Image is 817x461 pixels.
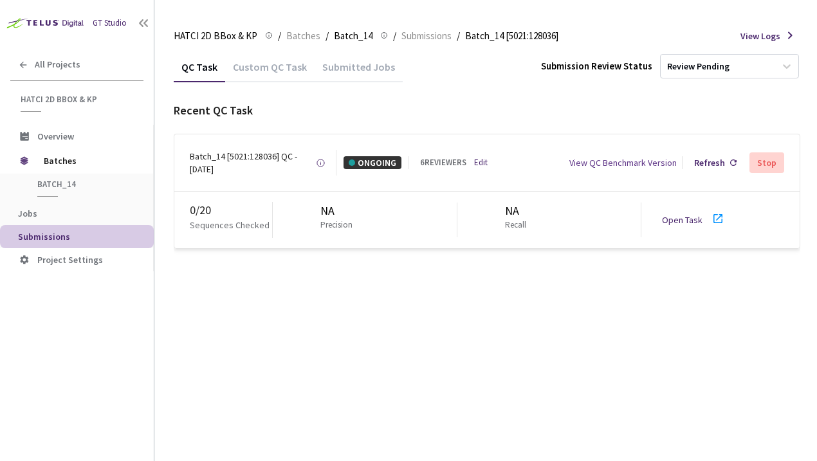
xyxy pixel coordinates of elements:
p: Precision [320,219,353,231]
span: Batch_14 [334,28,372,44]
p: Recall [505,219,526,231]
div: Submission Review Status [541,59,652,73]
span: View Logs [740,30,780,42]
span: Overview [37,131,74,142]
div: Batch_14 [5021:128036] QC - [DATE] [190,150,316,176]
div: ONGOING [344,156,401,169]
div: Recent QC Task [174,102,800,119]
div: NA [505,203,531,219]
span: Batch_14 [5021:128036] [465,28,558,44]
li: / [457,28,460,44]
span: Submissions [18,231,70,242]
div: NA [320,203,358,219]
span: HATCI 2D BBox & KP [21,94,136,105]
span: Batches [44,148,132,174]
li: / [326,28,329,44]
div: View QC Benchmark Version [569,156,677,169]
div: GT Studio [93,17,127,30]
p: Sequences Checked [190,219,270,231]
a: Open Task [662,214,702,226]
div: Submitted Jobs [315,60,403,82]
div: QC Task [174,60,225,82]
li: / [278,28,281,44]
span: Jobs [18,208,37,219]
a: Edit [474,157,488,169]
span: Batch_14 [37,179,133,190]
span: HATCI 2D BBox & KP [174,28,257,44]
div: 6 REVIEWERS [420,157,466,169]
span: Batches [286,28,320,44]
a: Batches [284,28,323,42]
div: Custom QC Task [225,60,315,82]
div: 0 / 20 [190,202,272,219]
div: Review Pending [667,60,730,73]
div: Stop [757,158,776,168]
span: Project Settings [37,254,103,266]
span: All Projects [35,59,80,70]
div: Refresh [694,156,725,169]
li: / [393,28,396,44]
span: Submissions [401,28,452,44]
a: Submissions [399,28,454,42]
